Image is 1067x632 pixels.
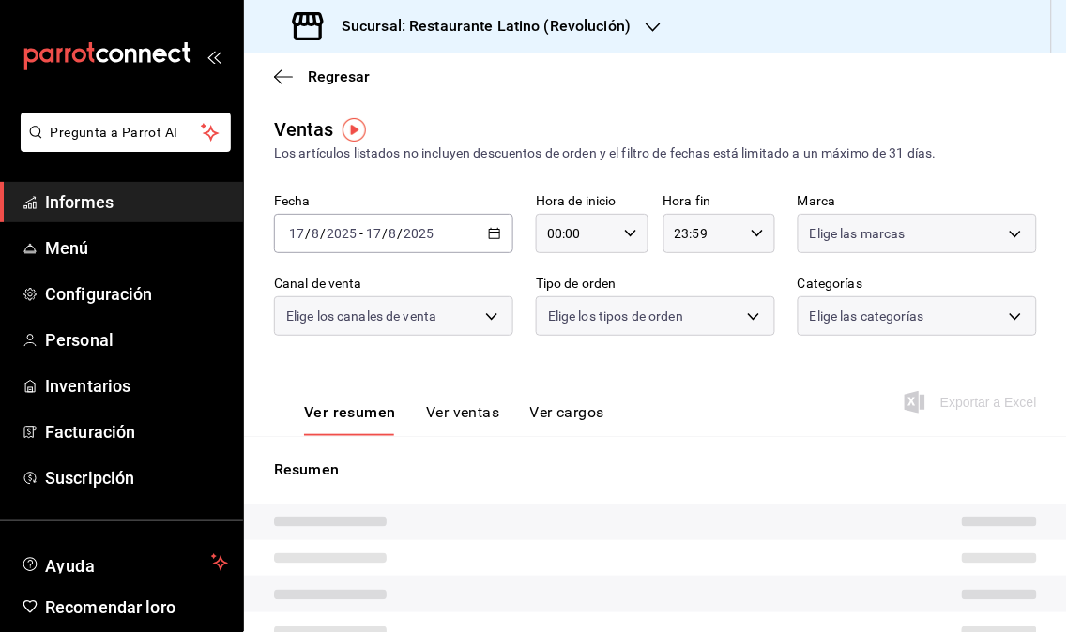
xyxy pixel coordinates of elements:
font: Personal [45,330,114,350]
font: Canal de venta [274,277,362,292]
span: / [382,226,388,241]
font: Ayuda [45,556,96,576]
div: pestañas de navegación [304,403,604,436]
font: Recomendar loro [45,597,175,617]
span: Elige los canales de venta [286,307,436,325]
font: Regresar [308,68,370,85]
font: Sucursal: Restaurante Latino (Revolución) [342,17,631,35]
input: -- [288,226,305,241]
span: / [320,226,326,241]
font: Ver ventas [426,404,500,422]
button: abrir_cajón_menú [206,49,221,64]
font: Categorías [798,277,862,292]
font: Ver resumen [304,404,396,422]
font: Los artículos listados no incluyen descuentos de orden y el filtro de fechas está limitado a un m... [274,145,937,160]
font: Menú [45,238,89,258]
font: Facturación [45,422,135,442]
input: -- [365,226,382,241]
img: Tooltip marker [343,118,366,142]
input: ---- [404,226,435,241]
font: Ventas [274,118,334,141]
span: / [398,226,404,241]
font: Tipo de orden [536,277,617,292]
input: ---- [326,226,358,241]
font: Informes [45,192,114,212]
button: Regresar [274,68,370,85]
font: Elige las categorías [810,308,924,324]
font: Ver cargos [530,404,605,422]
span: / [305,226,311,241]
font: Suscripción [45,468,134,488]
button: Pregunta a Parrot AI [21,113,231,152]
span: Elige los tipos de orden [548,307,683,325]
font: Marca [798,194,836,209]
a: Pregunta a Parrot AI [13,136,231,156]
font: Resumen [274,460,339,478]
font: Hora de inicio [536,194,617,209]
font: Configuración [45,284,153,304]
font: Fecha [274,194,311,209]
font: Inventarios [45,376,130,396]
span: - [359,226,363,241]
span: Elige las marcas [810,224,906,243]
input: -- [389,226,398,241]
font: Pregunta a Parrot AI [51,125,178,140]
font: Hora fin [663,194,711,209]
input: -- [311,226,320,241]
